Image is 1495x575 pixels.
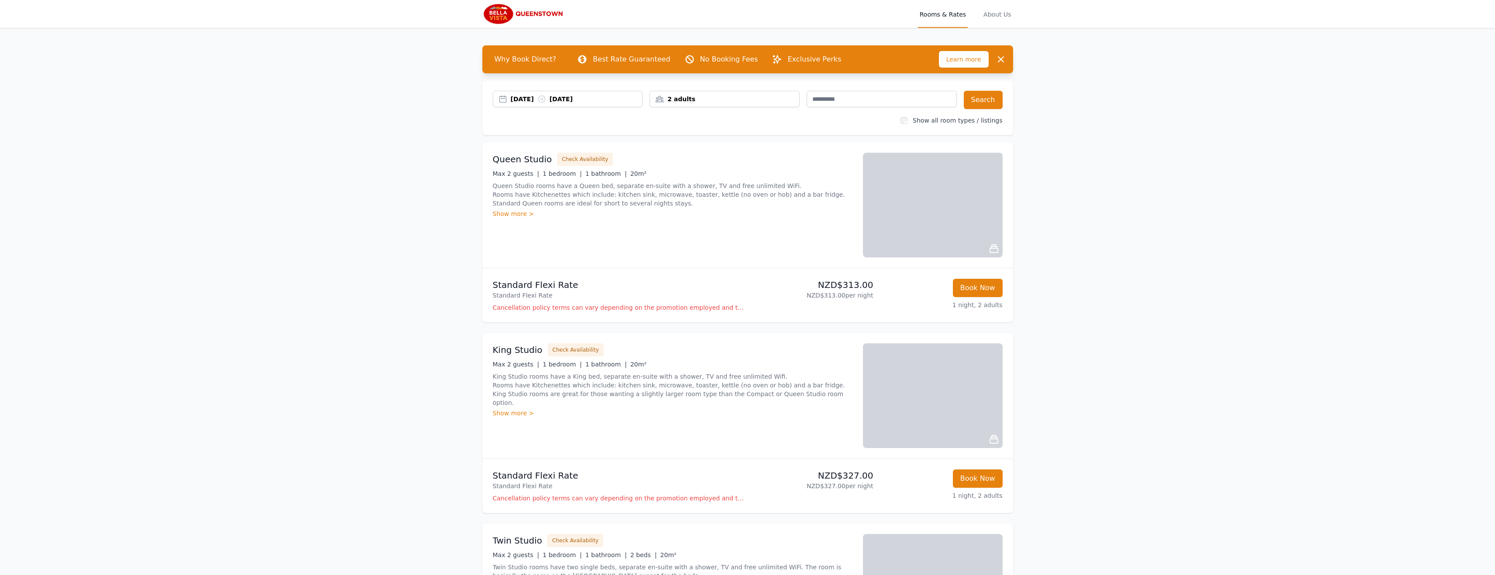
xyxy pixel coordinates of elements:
label: Show all room types / listings [913,117,1002,124]
button: Check Availability [548,343,604,356]
span: 2 beds | [630,551,657,558]
button: Book Now [953,279,1003,297]
span: 20m² [630,170,646,177]
div: [DATE] [DATE] [511,95,643,103]
span: Max 2 guests | [493,551,540,558]
button: Check Availability [547,534,603,547]
p: NZD$313.00 [751,279,873,291]
p: NZD$313.00 per night [751,291,873,300]
img: Bella Vista Queenstown [482,3,566,24]
p: King Studio rooms have a King bed, separate en-suite with a shower, TV and free unlimited Wifi. R... [493,372,852,407]
h3: Queen Studio [493,153,552,165]
span: 1 bedroom | [543,551,582,558]
h3: King Studio [493,344,543,356]
span: 1 bedroom | [543,361,582,368]
span: 1 bathroom | [585,361,627,368]
p: 1 night, 2 adults [880,301,1003,309]
p: Standard Flexi Rate [493,279,744,291]
p: Standard Flexi Rate [493,482,744,490]
p: Standard Flexi Rate [493,469,744,482]
p: Exclusive Perks [787,54,841,65]
p: Standard Flexi Rate [493,291,744,300]
button: Check Availability [557,153,613,166]
div: 2 adults [650,95,799,103]
span: Max 2 guests | [493,361,540,368]
div: Show more > [493,409,852,418]
p: Queen Studio rooms have a Queen bed, separate en-suite with a shower, TV and free unlimited WiFi.... [493,181,852,208]
p: Cancellation policy terms can vary depending on the promotion employed and the time of stay of th... [493,303,744,312]
span: 1 bathroom | [585,170,627,177]
span: 1 bedroom | [543,170,582,177]
span: Max 2 guests | [493,170,540,177]
span: 20m² [660,551,677,558]
span: Learn more [939,51,989,68]
span: Why Book Direct? [488,51,564,68]
div: Show more > [493,209,852,218]
p: 1 night, 2 adults [880,491,1003,500]
h3: Twin Studio [493,534,543,547]
p: NZD$327.00 [751,469,873,482]
p: NZD$327.00 per night [751,482,873,490]
p: Cancellation policy terms can vary depending on the promotion employed and the time of stay of th... [493,494,744,503]
button: Book Now [953,469,1003,488]
p: No Booking Fees [700,54,758,65]
span: 1 bathroom | [585,551,627,558]
button: Search [964,91,1003,109]
span: 20m² [630,361,646,368]
p: Best Rate Guaranteed [593,54,670,65]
